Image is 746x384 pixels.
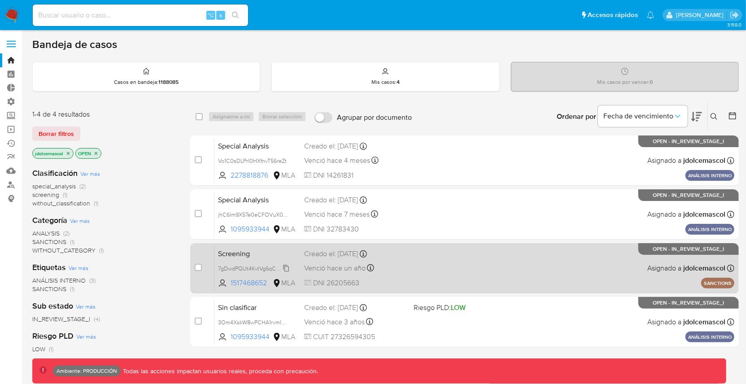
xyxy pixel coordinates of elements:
[588,10,638,20] span: Accesos rápidos
[33,9,248,21] input: Buscar usuario o caso...
[647,11,654,19] a: Notificaciones
[207,11,214,19] span: ⌥
[57,369,117,373] p: Ambiente: PRODUCCIÓN
[730,10,739,20] a: Salir
[121,367,318,375] p: Todas las acciones impactan usuarios reales, proceda con precaución.
[219,11,222,19] span: s
[676,11,727,19] p: joaquin.dolcemascolo@mercadolibre.com
[226,9,244,22] button: search-icon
